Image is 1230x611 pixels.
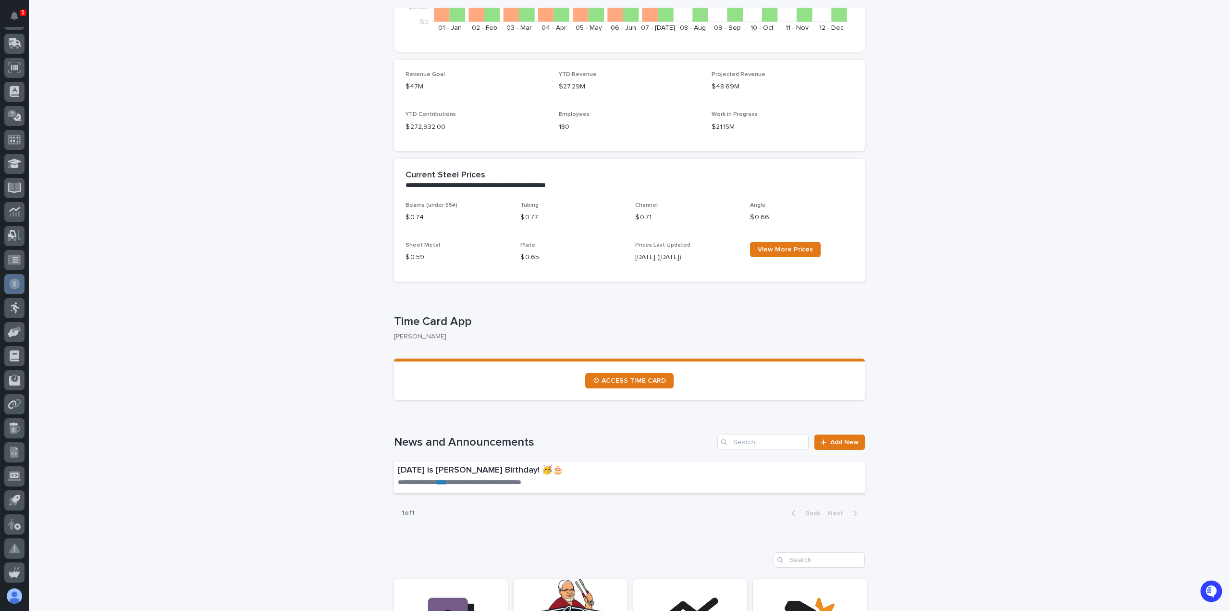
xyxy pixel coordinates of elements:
p: $ 0.65 [520,252,624,262]
p: 180 [559,122,701,132]
span: Add New [830,439,859,446]
span: View More Prices [758,246,813,253]
a: Powered byPylon [68,177,116,185]
text: 06 - Jun [611,25,636,31]
input: Search [717,435,809,450]
p: [DATE] ([DATE]) [635,252,738,262]
text: 09 - Sep [714,25,741,31]
iframe: Open customer support [1199,579,1225,605]
div: Notifications1 [12,12,25,27]
h1: News and Announcements [394,436,713,449]
a: View More Prices [750,242,821,257]
p: [DATE] is [PERSON_NAME] Birthday! 🥳🎂 [398,465,721,476]
p: Time Card App [394,315,861,329]
p: 1 of 1 [394,501,422,525]
text: 01 - Jan [438,25,462,31]
span: Tubing [520,202,539,208]
span: Prices Last Updated [635,242,690,248]
text: 08 - Aug [680,25,706,31]
p: [PERSON_NAME] [394,333,857,341]
a: Add New [814,435,865,450]
span: Plate [520,242,535,248]
text: 04 - Apr [541,25,566,31]
span: Employees [559,112,590,117]
span: Projected Revenue [712,72,765,77]
span: Work in Progress [712,112,758,117]
text: 10 - Oct [750,25,774,31]
span: Next [828,510,849,517]
span: Channel [635,202,658,208]
p: How can we help? [10,53,175,69]
p: $ 0.77 [520,212,624,223]
p: $ 0.66 [750,212,853,223]
tspan: $550K [408,3,429,10]
a: 📖Help Docs [6,150,56,168]
text: 07 - [DATE] [641,25,675,31]
button: Back [784,509,824,518]
span: Pylon [96,178,116,185]
a: ⏲ ACCESS TIME CARD [585,373,674,388]
span: Beams (under 55#) [406,202,457,208]
span: Revenue Goal [406,72,445,77]
p: $ 0.71 [635,212,738,223]
p: $ 272,932.00 [406,122,547,132]
input: Clear [25,77,159,87]
button: Notifications [4,6,25,26]
text: 05 - May [576,25,602,31]
p: $ 0.59 [406,252,509,262]
span: Back [799,510,820,517]
p: Welcome 👋 [10,38,175,53]
span: Help Docs [19,154,52,164]
div: We're offline, we will be back soon! [33,116,135,124]
p: 1 [21,9,25,16]
span: Sheet Metal [406,242,440,248]
text: 03 - Mar [506,25,532,31]
p: $48.69M [712,82,853,92]
span: Angle [750,202,766,208]
input: Search [774,552,865,568]
text: 02 - Feb [472,25,497,31]
div: Start new chat [33,107,158,116]
text: 11 - Nov [786,25,809,31]
div: 📖 [10,155,17,163]
h2: Current Steel Prices [406,170,485,181]
button: Next [824,509,865,518]
p: $21.15M [712,122,853,132]
span: YTD Contributions [406,112,456,117]
img: Stacker [10,9,29,28]
img: 1736555164131-43832dd5-751b-4058-ba23-39d91318e5a0 [10,107,27,124]
button: users-avatar [4,586,25,606]
p: $27.29M [559,82,701,92]
button: Start new chat [163,110,175,121]
span: YTD Revenue [559,72,597,77]
span: ⏲ ACCESS TIME CARD [593,377,666,384]
p: $47M [406,82,547,92]
tspan: $0 [420,19,429,25]
text: 12 - Dec [819,25,844,31]
p: $ 0.74 [406,212,509,223]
